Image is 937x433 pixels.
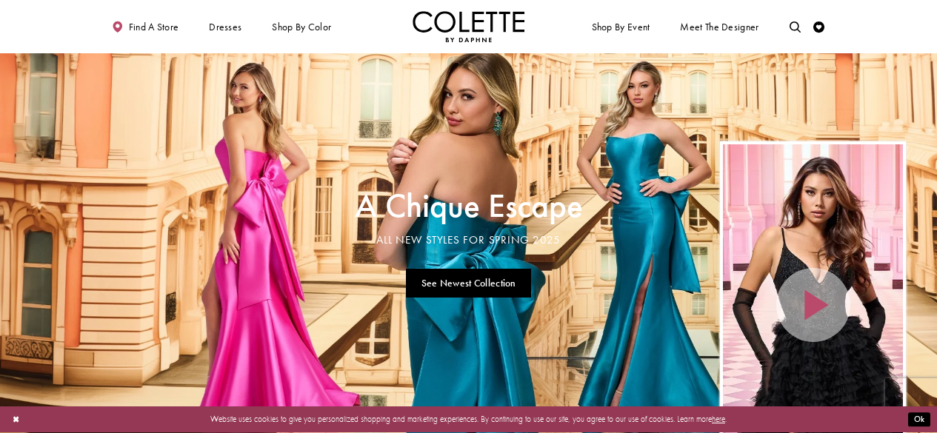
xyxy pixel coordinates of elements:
a: See Newest Collection A Chique Escape All New Styles For Spring 2025 [406,269,531,298]
a: Find a store [110,11,181,42]
span: Meet the designer [680,21,758,33]
a: Check Wishlist [811,11,828,42]
button: Submit Dialog [908,413,930,427]
p: Website uses cookies to give you personalized shopping and marketing experiences. By continuing t... [81,412,856,427]
span: Shop by color [272,21,331,33]
a: Visit Home Page [413,11,525,42]
span: Shop by color [270,11,334,42]
img: Colette by Daphne [413,11,525,42]
a: Toggle search [787,11,804,42]
ul: Slider Links [351,264,586,303]
span: Find a store [129,21,179,33]
a: here [712,414,725,425]
span: Shop By Event [592,21,650,33]
span: Dresses [209,21,241,33]
span: Dresses [206,11,244,42]
a: Meet the designer [678,11,762,42]
button: Close Dialog [7,410,25,430]
span: Shop By Event [589,11,653,42]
